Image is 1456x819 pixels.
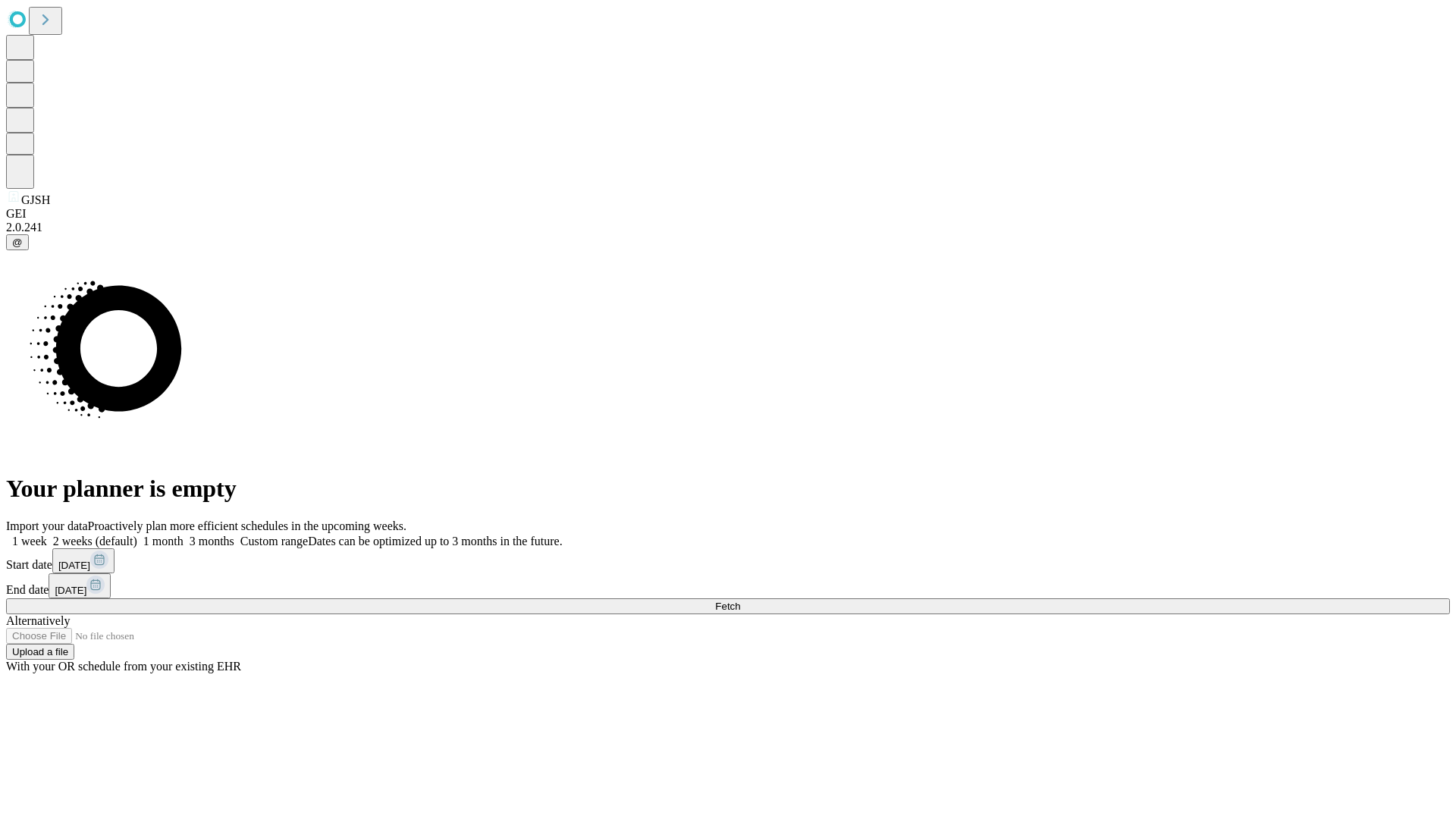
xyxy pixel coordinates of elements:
span: Dates can be optimized up to 3 months in the future. [308,535,562,548]
div: GEI [6,207,1450,221]
div: 2.0.241 [6,221,1450,234]
button: Upload a file [6,644,74,660]
span: Alternatively [6,614,70,627]
h1: Your planner is empty [6,475,1450,503]
span: 1 week [12,535,47,548]
span: [DATE] [58,560,90,571]
span: GJSH [21,193,50,206]
span: 3 months [190,535,234,548]
span: Custom range [240,535,308,548]
span: @ [12,237,23,248]
span: [DATE] [55,585,86,596]
button: Fetch [6,598,1450,614]
span: 1 month [143,535,184,548]
span: Proactively plan more efficient schedules in the upcoming weeks. [88,519,406,532]
span: Fetch [715,601,740,612]
span: 2 weeks (default) [53,535,137,548]
span: With your OR schedule from your existing EHR [6,660,241,673]
button: [DATE] [52,548,115,573]
div: Start date [6,548,1450,573]
button: @ [6,234,29,250]
button: [DATE] [49,573,111,598]
span: Import your data [6,519,88,532]
div: End date [6,573,1450,598]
